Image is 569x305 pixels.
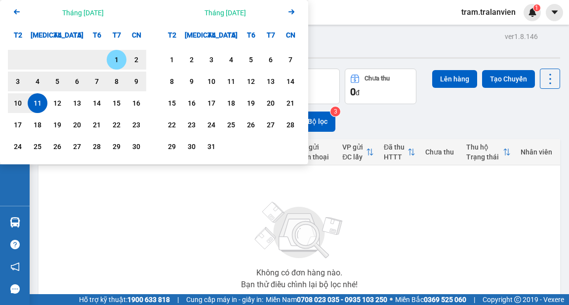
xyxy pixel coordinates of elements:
div: Chưa thu [425,148,457,156]
div: Choose Chủ Nhật, tháng 11 23 2025. It's available. [126,115,146,135]
strong: 0369 525 060 [424,296,466,304]
div: 11 [31,97,44,109]
span: question-circle [10,240,20,249]
div: T5 [221,25,241,45]
div: 7 [90,76,104,87]
strong: 1900 633 818 [127,296,170,304]
div: Người gửi [287,143,332,151]
div: 20 [70,119,84,131]
div: 17 [204,97,218,109]
div: 21 [284,97,297,109]
div: 28 [284,119,297,131]
div: 9 [129,76,143,87]
div: Choose Thứ Ba, tháng 11 18 2025. It's available. [28,115,47,135]
div: Choose Thứ Sáu, tháng 12 19 2025. It's available. [241,93,261,113]
div: Choose Thứ Sáu, tháng 11 7 2025. It's available. [87,72,107,91]
div: 2 [185,54,199,66]
div: Choose Thứ Tư, tháng 11 5 2025. It's available. [47,72,67,91]
div: 15 [165,97,179,109]
div: Choose Thứ Ba, tháng 12 23 2025. It's available. [182,115,202,135]
div: Tháng [DATE] [62,8,104,18]
span: 1 [535,4,538,11]
div: T5 [67,25,87,45]
th: Toggle SortBy [379,139,420,165]
div: Choose Thứ Ba, tháng 11 25 2025. It's available. [28,137,47,156]
div: 3 [204,54,218,66]
span: notification [10,262,20,271]
div: Choose Thứ Tư, tháng 12 24 2025. It's available. [202,115,221,135]
svg: Arrow Left [11,6,23,18]
div: 7 [284,54,297,66]
div: ĐC lấy [342,153,366,161]
div: 20 [264,97,278,109]
span: | [177,294,179,305]
div: ver 1.8.146 [505,31,538,42]
div: 1 [165,54,179,66]
div: Choose Thứ Ba, tháng 12 9 2025. It's available. [182,72,202,91]
div: T7 [107,25,126,45]
div: Choose Thứ Sáu, tháng 11 28 2025. It's available. [87,137,107,156]
div: 25 [224,119,238,131]
div: Choose Thứ Sáu, tháng 11 21 2025. It's available. [87,115,107,135]
div: Choose Thứ Sáu, tháng 12 5 2025. It's available. [241,50,261,70]
div: 28 [90,141,104,152]
div: Choose Thứ Hai, tháng 11 3 2025. It's available. [8,72,28,91]
div: VP gửi [342,143,366,151]
div: Choose Chủ Nhật, tháng 12 21 2025. It's available. [281,93,300,113]
div: Choose Thứ Hai, tháng 11 10 2025. It's available. [8,93,28,113]
div: Choose Chủ Nhật, tháng 12 28 2025. It's available. [281,115,300,135]
div: Choose Thứ Tư, tháng 12 31 2025. It's available. [202,137,221,156]
div: Tháng [DATE] [204,8,246,18]
div: Choose Chủ Nhật, tháng 11 9 2025. It's available. [126,72,146,91]
div: Choose Thứ Ba, tháng 11 4 2025. It's available. [28,72,47,91]
span: Miền Bắc [395,294,466,305]
div: 1 [110,54,123,66]
div: HTTT [384,153,407,161]
div: Không có đơn hàng nào. [256,269,342,277]
div: [MEDICAL_DATA] [28,25,47,45]
div: 22 [110,119,123,131]
div: T2 [8,25,28,45]
button: Next month. [285,6,297,19]
button: Bộ lọc [284,112,335,132]
div: 23 [185,119,199,131]
th: Toggle SortBy [461,139,515,165]
strong: 0708 023 035 - 0935 103 250 [297,296,387,304]
div: 5 [50,76,64,87]
div: Choose Thứ Năm, tháng 11 20 2025. It's available. [67,115,87,135]
div: Choose Thứ Tư, tháng 12 17 2025. It's available. [202,93,221,113]
div: Choose Thứ Tư, tháng 12 3 2025. It's available. [202,50,221,70]
span: Miền Nam [266,294,387,305]
button: caret-down [546,4,563,21]
div: T6 [241,25,261,45]
div: 25 [31,141,44,152]
div: 30 [185,141,199,152]
div: Bạn thử điều chỉnh lại bộ lọc nhé! [241,281,358,289]
div: 3 [11,76,25,87]
div: 31 [204,141,218,152]
div: 6 [264,54,278,66]
div: Choose Thứ Bảy, tháng 11 8 2025. It's available. [107,72,126,91]
span: caret-down [550,8,559,17]
div: Đã thu [384,143,407,151]
div: 21 [90,119,104,131]
sup: 3 [330,107,340,116]
div: 13 [70,97,84,109]
img: icon-new-feature [528,8,537,17]
span: đ [356,89,360,97]
div: Chưa thu [365,75,390,82]
div: 6 [70,76,84,87]
div: Selected end date. Thứ Ba, tháng 11 11 2025. It's available. [28,93,47,113]
span: tram.tralanvien [453,6,524,18]
div: 10 [11,97,25,109]
div: Choose Thứ Sáu, tháng 11 14 2025. It's available. [87,93,107,113]
div: Choose Thứ Sáu, tháng 12 12 2025. It's available. [241,72,261,91]
div: Choose Thứ Hai, tháng 12 8 2025. It's available. [162,72,182,91]
div: Choose Chủ Nhật, tháng 12 14 2025. It's available. [281,72,300,91]
div: 8 [110,76,123,87]
div: 23 [129,119,143,131]
div: Choose Thứ Năm, tháng 12 11 2025. It's available. [221,72,241,91]
th: Toggle SortBy [337,139,379,165]
div: Choose Thứ Sáu, tháng 12 26 2025. It's available. [241,115,261,135]
div: Choose Thứ Năm, tháng 11 6 2025. It's available. [67,72,87,91]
